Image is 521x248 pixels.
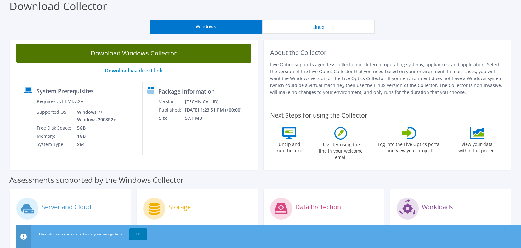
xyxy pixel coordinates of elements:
[72,124,117,132] td: 5GB
[72,140,117,148] td: x64
[129,228,147,240] a: OK
[159,106,185,114] td: Published:
[16,44,251,63] a: Download Windows Collector
[185,106,250,114] td: [DATE] 1:23:51 PM (+00:00)
[377,139,441,154] label: Log into the Live Optics portal and view your project
[72,132,117,140] td: 1GB
[270,112,367,119] label: Next Steps for using the Collector
[159,114,185,122] td: Size:
[275,139,304,154] label: Unzip and run the .exe
[105,67,162,74] a: Download via direct link
[158,88,215,95] label: Package Information
[42,204,91,210] label: Server and Cloud
[270,49,505,56] h2: About the Collector
[37,98,83,105] label: Requires .NET V4.7.2+
[270,61,505,96] p: Live Optics supports agentless collection of different operating systems, appliances, and applica...
[168,204,191,210] label: Storage
[295,204,341,210] label: Data Protection
[454,139,500,154] label: View your data within the project
[37,108,72,124] td: Supported OS:
[262,20,375,34] button: Linux
[317,140,364,160] label: Register using the line in your welcome email
[185,114,250,122] td: 57.1 MB
[422,204,453,210] label: Workloads
[37,88,94,94] label: System Prerequisites
[159,98,185,106] td: Version:
[150,20,262,34] button: Windows
[37,132,72,140] td: Memory:
[9,177,184,183] label: Assessments supported by the Windows Collector
[38,231,123,237] span: This site uses cookies to track your navigation.
[72,108,117,124] td: Windows 7+ Windows 2008R2+
[37,140,72,148] td: System Type:
[185,98,250,106] td: [TECHNICAL_ID]
[37,124,72,132] td: Free Disk Space:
